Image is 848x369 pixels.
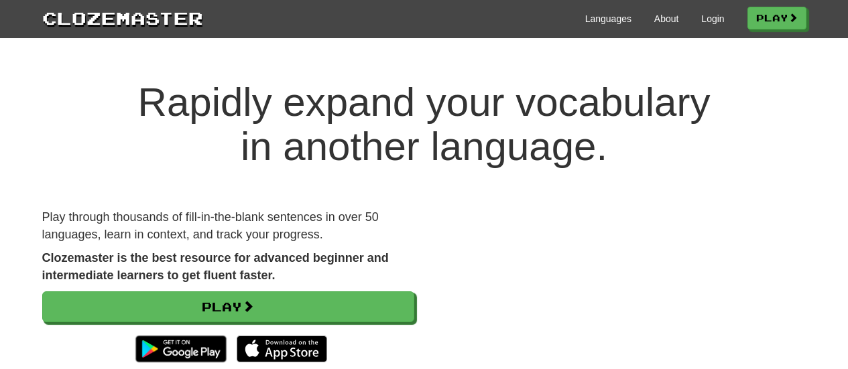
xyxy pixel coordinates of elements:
a: Login [701,12,724,25]
a: Play [747,7,806,29]
a: Clozemaster [42,5,203,30]
img: Download_on_the_App_Store_Badge_US-UK_135x40-25178aeef6eb6b83b96f5f2d004eda3bffbb37122de64afbaef7... [237,336,327,362]
strong: Clozemaster is the best resource for advanced beginner and intermediate learners to get fluent fa... [42,251,389,282]
a: About [654,12,679,25]
img: Get it on Google Play [129,329,233,369]
a: Play [42,291,414,322]
a: Languages [585,12,631,25]
p: Play through thousands of fill-in-the-blank sentences in over 50 languages, learn in context, and... [42,209,414,243]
